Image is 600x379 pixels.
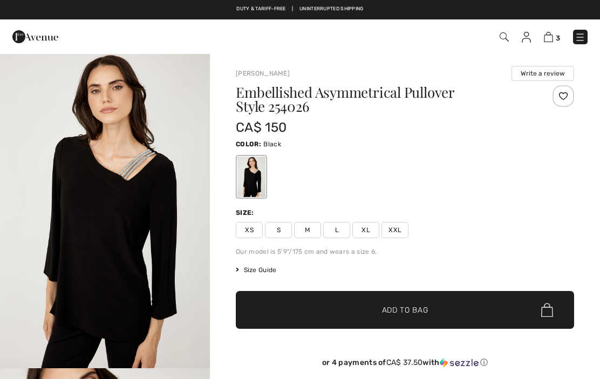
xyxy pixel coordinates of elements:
[541,303,553,317] img: Bag.svg
[236,265,276,275] span: Size Guide
[236,358,574,371] div: or 4 payments ofCA$ 37.50withSezzle Click to learn more about Sezzle
[236,208,256,218] div: Size:
[236,140,261,148] span: Color:
[236,358,574,368] div: or 4 payments of with
[236,291,574,329] button: Add to Bag
[323,222,350,238] span: L
[265,222,292,238] span: S
[12,31,58,41] a: 1ère Avenue
[575,32,585,43] img: Menu
[522,32,531,43] img: My Info
[440,358,479,368] img: Sezzle
[381,222,408,238] span: XXL
[544,30,560,43] a: 3
[352,222,379,238] span: XL
[382,304,428,316] span: Add to Bag
[556,34,560,42] span: 3
[500,32,509,42] img: Search
[294,222,321,238] span: M
[236,120,287,135] span: CA$ 150
[512,66,574,81] button: Write a review
[263,140,281,148] span: Black
[236,85,517,113] h1: Embellished Asymmetrical Pullover Style 254026
[236,222,263,238] span: XS
[237,157,265,197] div: Black
[236,247,574,256] div: Our model is 5'9"/175 cm and wears a size 6.
[236,70,290,77] a: [PERSON_NAME]
[544,32,553,42] img: Shopping Bag
[386,358,423,367] span: CA$ 37.50
[12,26,58,48] img: 1ère Avenue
